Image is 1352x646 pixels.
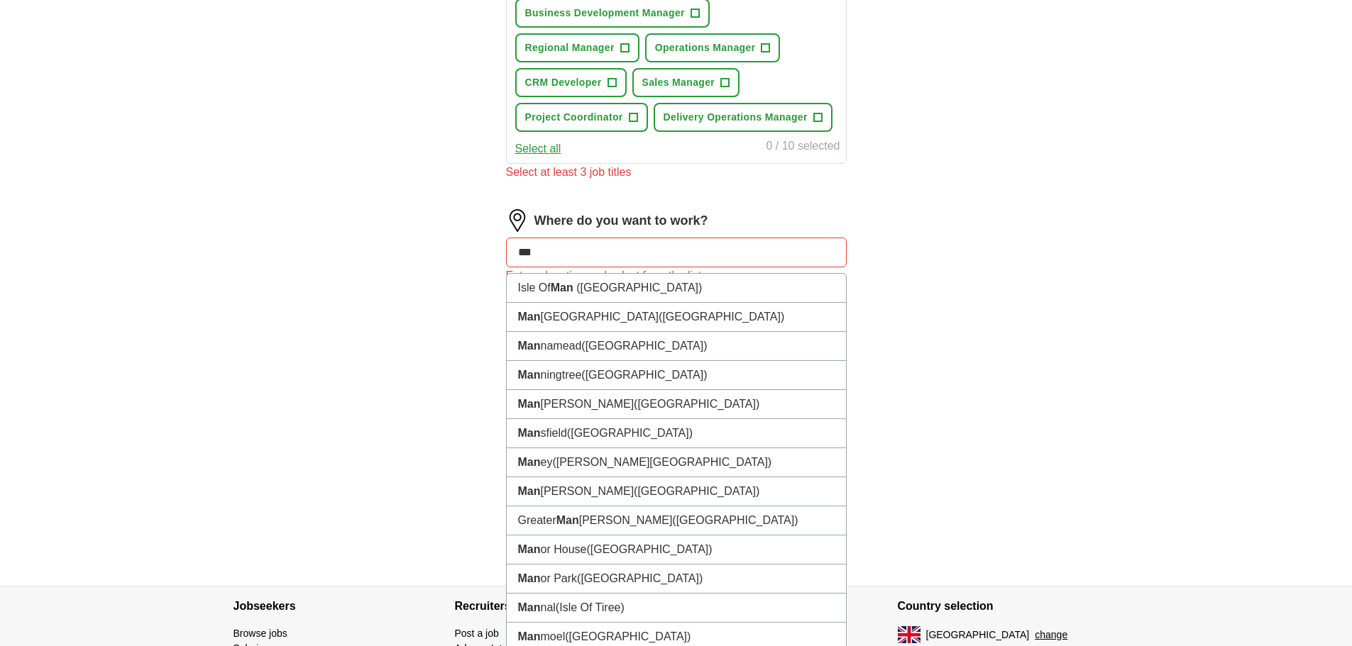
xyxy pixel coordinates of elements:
[632,68,740,97] button: Sales Manager
[664,110,808,125] span: Delivery Operations Manager
[525,75,602,90] span: CRM Developer
[898,626,920,643] img: UK flag
[518,427,541,439] strong: Man
[515,33,639,62] button: Regional Manager
[567,427,693,439] span: ([GEOGRAPHIC_DATA])
[518,369,541,381] strong: Man
[576,282,702,294] span: ([GEOGRAPHIC_DATA])
[551,282,573,294] strong: Man
[655,40,756,55] span: Operations Manager
[581,369,707,381] span: ([GEOGRAPHIC_DATA])
[634,398,759,410] span: ([GEOGRAPHIC_DATA])
[233,628,287,639] a: Browse jobs
[525,6,685,21] span: Business Development Manager
[577,572,703,584] span: ([GEOGRAPHIC_DATA])
[518,601,541,613] strong: Man
[507,390,846,419] li: [PERSON_NAME]
[556,514,579,526] strong: Man
[507,274,846,303] li: Isle Of
[518,456,541,468] strong: Man
[898,586,1119,626] h4: Country selection
[556,601,625,613] span: (Isle Of Tiree)
[518,485,541,497] strong: Man
[766,138,840,157] div: 0 / 10 selected
[507,477,846,506] li: [PERSON_NAME]
[1035,628,1067,642] button: change
[654,103,832,132] button: Delivery Operations Manager
[672,514,798,526] span: ([GEOGRAPHIC_DATA])
[581,340,707,352] span: ([GEOGRAPHIC_DATA])
[455,628,499,639] a: Post a job
[565,630,691,642] span: ([GEOGRAPHIC_DATA])
[525,40,615,55] span: Regional Manager
[634,485,759,497] span: ([GEOGRAPHIC_DATA])
[507,332,846,361] li: namead
[506,164,847,181] div: Select at least 3 job titles
[507,535,846,564] li: or House
[507,419,846,448] li: sfield
[518,311,541,323] strong: Man
[926,628,1030,642] span: [GEOGRAPHIC_DATA]
[507,448,846,477] li: ey
[518,630,541,642] strong: Man
[552,456,771,468] span: ([PERSON_NAME][GEOGRAPHIC_DATA])
[507,564,846,594] li: or Park
[507,594,846,623] li: nal
[645,33,781,62] button: Operations Manager
[515,103,648,132] button: Project Coordinator
[518,340,541,352] strong: Man
[515,140,561,157] button: Select all
[659,311,784,323] span: ([GEOGRAPHIC_DATA])
[518,398,541,410] strong: Man
[586,543,712,555] span: ([GEOGRAPHIC_DATA])
[506,209,529,232] img: location.png
[507,506,846,535] li: Greater [PERSON_NAME]
[642,75,715,90] span: Sales Manager
[534,211,708,230] label: Where do you want to work?
[518,572,541,584] strong: Man
[507,303,846,332] li: [GEOGRAPHIC_DATA]
[507,361,846,390] li: ningtree
[515,68,627,97] button: CRM Developer
[518,543,541,555] strong: Man
[525,110,623,125] span: Project Coordinator
[506,267,847,284] div: Enter a location and select from the list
